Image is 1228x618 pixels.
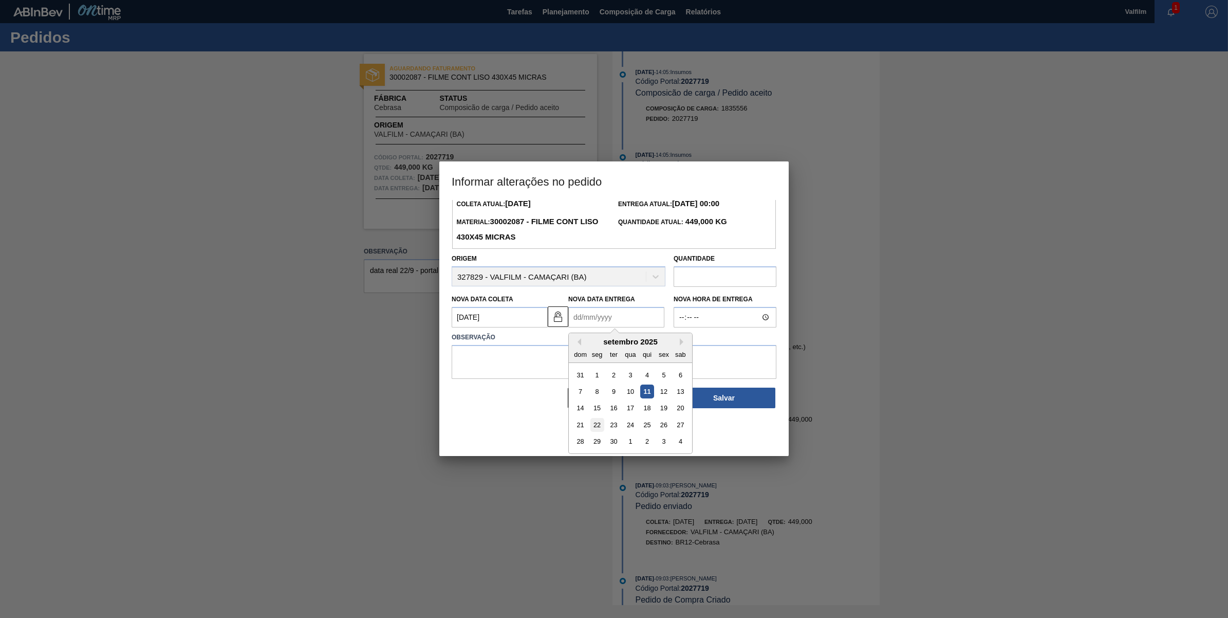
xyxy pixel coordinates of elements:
div: Choose sexta-feira, 19 de setembro de 2025 [657,402,671,415]
div: Choose sábado, 27 de setembro de 2025 [674,418,687,432]
div: ter [607,348,621,361]
img: unlocked [552,311,564,323]
div: Choose quinta-feira, 25 de setembro de 2025 [640,418,654,432]
div: Choose segunda-feira, 29 de setembro de 2025 [590,435,604,449]
div: Choose sexta-feira, 26 de setembro de 2025 [657,418,671,432]
label: Nova Hora de Entrega [674,292,776,307]
div: Choose sexta-feira, 5 de setembro de 2025 [657,368,671,382]
div: seg [590,348,604,361]
h3: Informar alterações no pedido [439,161,789,201]
div: month 2025-09 [572,367,689,450]
div: Choose domingo, 7 de setembro de 2025 [573,385,587,398]
div: Choose sábado, 13 de setembro de 2025 [674,385,687,398]
div: Choose quinta-feira, 4 de setembro de 2025 [640,368,654,382]
div: Choose quinta-feira, 11 de setembro de 2025 [640,385,654,398]
div: Choose quarta-feira, 17 de setembro de 2025 [623,402,637,415]
strong: [DATE] 00:00 [672,199,719,208]
div: Choose terça-feira, 2 de setembro de 2025 [607,368,621,382]
span: Quantidade Atual: [618,219,727,226]
div: setembro 2025 [569,337,692,346]
div: Choose domingo, 31 de agosto de 2025 [573,368,587,382]
div: Choose domingo, 14 de setembro de 2025 [573,402,587,415]
button: Next Month [680,338,687,346]
label: Nova Data Entrega [568,296,635,303]
label: Quantidade [674,255,715,262]
label: Observação [452,330,776,345]
div: Choose sábado, 4 de outubro de 2025 [674,435,687,449]
div: qua [623,348,637,361]
div: Choose sábado, 20 de setembro de 2025 [674,402,687,415]
div: Choose terça-feira, 23 de setembro de 2025 [607,418,621,432]
div: sex [657,348,671,361]
div: Choose segunda-feira, 1 de setembro de 2025 [590,368,604,382]
div: Choose quinta-feira, 2 de outubro de 2025 [640,435,654,449]
div: Choose segunda-feira, 8 de setembro de 2025 [590,385,604,398]
div: Choose quarta-feira, 3 de setembro de 2025 [623,368,637,382]
div: qui [640,348,654,361]
div: dom [573,348,587,361]
input: dd/mm/yyyy [452,307,548,328]
button: Fechar [568,388,671,408]
div: Choose sexta-feira, 12 de setembro de 2025 [657,385,671,398]
button: Salvar [673,388,775,408]
div: Choose quarta-feira, 24 de setembro de 2025 [623,418,637,432]
div: Choose terça-feira, 16 de setembro de 2025 [607,402,621,415]
div: sab [674,348,687,361]
div: Choose quinta-feira, 18 de setembro de 2025 [640,402,654,415]
div: Choose terça-feira, 9 de setembro de 2025 [607,385,621,398]
div: Choose quarta-feira, 10 de setembro de 2025 [623,385,637,398]
input: dd/mm/yyyy [568,307,664,328]
strong: 449,000 KG [683,217,727,226]
span: Coleta Atual: [456,201,530,208]
button: unlocked [548,306,568,327]
div: Choose quarta-feira, 1 de outubro de 2025 [623,435,637,449]
strong: [DATE] [505,199,531,208]
div: Choose sábado, 6 de setembro de 2025 [674,368,687,382]
div: Choose segunda-feira, 22 de setembro de 2025 [590,418,604,432]
div: Choose segunda-feira, 15 de setembro de 2025 [590,402,604,415]
div: Choose domingo, 28 de setembro de 2025 [573,435,587,449]
div: Choose terça-feira, 30 de setembro de 2025 [607,435,621,449]
label: Origem [452,255,477,262]
strong: 30002087 - FILME CONT LISO 430X45 MICRAS [456,217,598,241]
div: Choose domingo, 21 de setembro de 2025 [573,418,587,432]
label: Nova Data Coleta [452,296,513,303]
div: Choose sexta-feira, 3 de outubro de 2025 [657,435,671,449]
span: Material: [456,219,598,241]
button: Previous Month [574,338,581,346]
span: Entrega Atual: [618,201,719,208]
